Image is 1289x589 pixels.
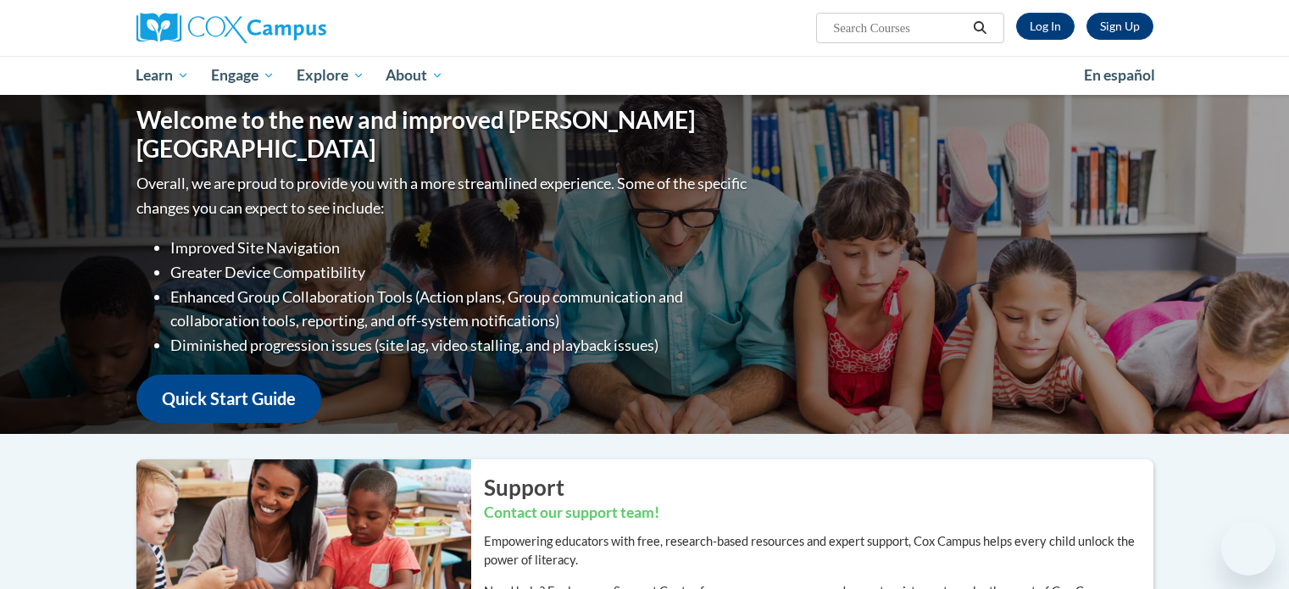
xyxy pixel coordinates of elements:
input: Search Courses [831,18,967,38]
span: About [386,65,443,86]
h3: Contact our support team! [484,503,1153,524]
a: Register [1086,13,1153,40]
a: En español [1073,58,1166,93]
span: Learn [136,65,189,86]
li: Diminished progression issues (site lag, video stalling, and playback issues) [170,333,751,358]
li: Enhanced Group Collaboration Tools (Action plans, Group communication and collaboration tools, re... [170,285,751,334]
span: En español [1084,66,1155,84]
a: Cox Campus [136,13,458,43]
a: Log In [1016,13,1075,40]
p: Empowering educators with free, research-based resources and expert support, Cox Campus helps eve... [484,532,1153,570]
h2: Support [484,472,1153,503]
span: Explore [297,65,364,86]
a: Explore [286,56,375,95]
h1: Welcome to the new and improved [PERSON_NAME][GEOGRAPHIC_DATA] [136,106,751,163]
img: Cox Campus [136,13,326,43]
a: Engage [200,56,286,95]
p: Overall, we are proud to provide you with a more streamlined experience. Some of the specific cha... [136,171,751,220]
button: Search [967,18,992,38]
li: Greater Device Compatibility [170,260,751,285]
iframe: Button to launch messaging window [1221,521,1275,575]
a: Learn [125,56,201,95]
div: Main menu [111,56,1179,95]
span: Engage [211,65,275,86]
a: About [375,56,454,95]
li: Improved Site Navigation [170,236,751,260]
a: Quick Start Guide [136,375,321,423]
